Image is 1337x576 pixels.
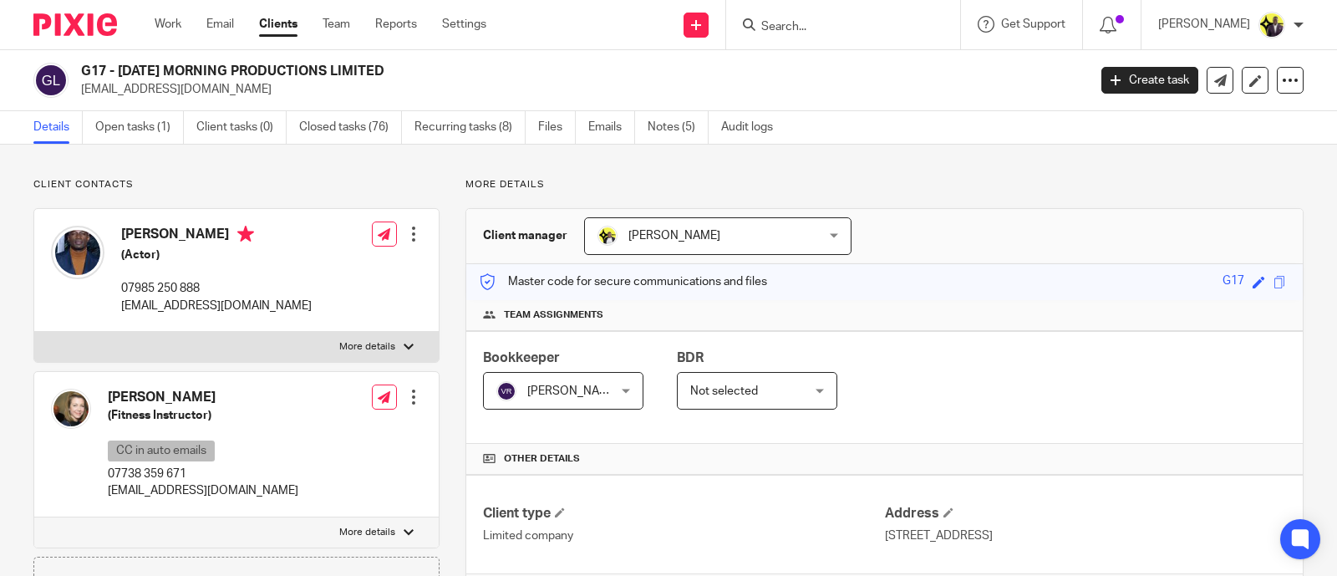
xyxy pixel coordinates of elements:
[33,178,440,191] p: Client contacts
[81,63,877,80] h2: G17 - [DATE] MORNING PRODUCTIONS LIMITED
[465,178,1304,191] p: More details
[538,111,576,144] a: Files
[121,280,312,297] p: 07985 250 888
[483,505,884,522] h4: Client type
[885,528,1286,544] p: [STREET_ADDRESS]
[95,111,184,144] a: Open tasks (1)
[677,351,704,364] span: BDR
[483,227,567,244] h3: Client manager
[504,308,603,322] span: Team assignments
[323,16,350,33] a: Team
[206,16,234,33] a: Email
[108,389,298,406] h4: [PERSON_NAME]
[1001,18,1065,30] span: Get Support
[690,385,758,397] span: Not selected
[299,111,402,144] a: Closed tasks (76)
[121,247,312,263] h5: (Actor)
[155,16,181,33] a: Work
[108,441,215,461] p: CC in auto emails
[51,226,104,279] img: David%20Gyasi.jpg
[108,482,298,499] p: [EMAIL_ADDRESS][DOMAIN_NAME]
[33,13,117,36] img: Pixie
[496,381,516,401] img: svg%3E
[588,111,635,144] a: Emails
[108,407,298,424] h5: (Fitness Instructor)
[196,111,287,144] a: Client tasks (0)
[721,111,785,144] a: Audit logs
[237,226,254,242] i: Primary
[597,226,618,246] img: Carine-Starbridge.jpg
[527,385,619,397] span: [PERSON_NAME]
[51,389,91,429] img: Emma%20Gyasi.jpg
[1101,67,1198,94] a: Create task
[339,526,395,539] p: More details
[648,111,709,144] a: Notes (5)
[121,226,312,247] h4: [PERSON_NAME]
[1158,16,1250,33] p: [PERSON_NAME]
[108,466,298,482] p: 07738 359 671
[885,505,1286,522] h4: Address
[483,351,560,364] span: Bookkeeper
[81,81,1076,98] p: [EMAIL_ADDRESS][DOMAIN_NAME]
[33,63,69,98] img: svg%3E
[259,16,297,33] a: Clients
[1258,12,1285,38] img: Yemi-Starbridge.jpg
[375,16,417,33] a: Reports
[479,273,767,290] p: Master code for secure communications and files
[628,230,720,242] span: [PERSON_NAME]
[339,340,395,354] p: More details
[1223,273,1244,292] div: G17
[121,298,312,314] p: [EMAIL_ADDRESS][DOMAIN_NAME]
[414,111,526,144] a: Recurring tasks (8)
[442,16,486,33] a: Settings
[33,111,83,144] a: Details
[760,20,910,35] input: Search
[504,452,580,466] span: Other details
[483,528,884,544] p: Limited company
